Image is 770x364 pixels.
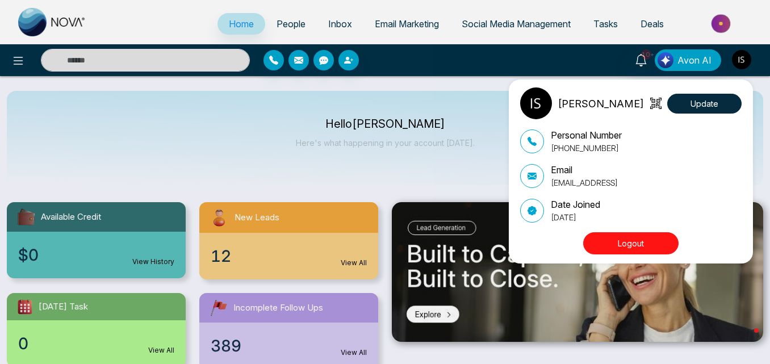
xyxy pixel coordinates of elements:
p: [PERSON_NAME] [558,96,644,111]
p: [EMAIL_ADDRESS] [551,177,618,189]
iframe: Intercom live chat [731,325,759,353]
button: Update [667,94,742,114]
p: Email [551,163,618,177]
p: Date Joined [551,198,600,211]
p: [PHONE_NUMBER] [551,142,622,154]
button: Logout [583,232,679,254]
p: [DATE] [551,211,600,223]
p: Personal Number [551,128,622,142]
